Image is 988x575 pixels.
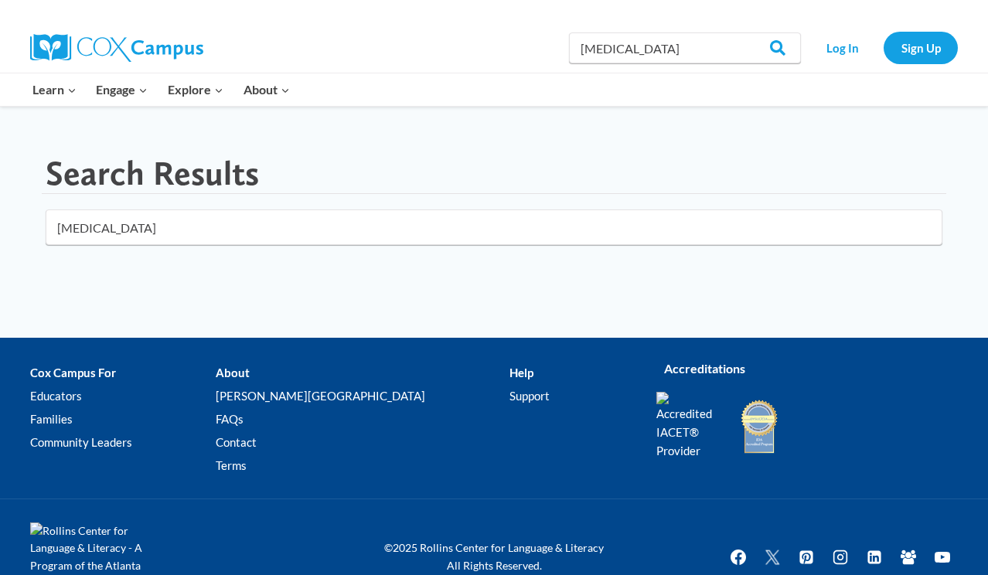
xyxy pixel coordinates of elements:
[884,32,958,63] a: Sign Up
[825,542,856,573] a: Instagram
[859,542,890,573] a: Linkedin
[757,542,788,573] a: Twitter
[216,407,509,430] a: FAQs
[723,542,754,573] a: Facebook
[46,209,942,245] input: Search for...
[927,542,958,573] a: YouTube
[46,153,259,194] h1: Search Results
[569,32,801,63] input: Search Cox Campus
[740,398,778,455] img: IDA Accredited
[30,34,203,62] img: Cox Campus
[216,430,509,454] a: Contact
[96,80,148,100] span: Engage
[30,384,216,407] a: Educators
[656,392,722,460] img: Accredited IACET® Provider
[509,384,633,407] a: Support
[809,32,876,63] a: Log In
[763,548,782,566] img: Twitter X icon white
[347,539,641,574] p: ©2025 Rollins Center for Language & Literacy All Rights Reserved.
[791,542,822,573] a: Pinterest
[809,32,958,63] nav: Secondary Navigation
[22,73,299,106] nav: Primary Navigation
[893,542,924,573] a: Facebook Group
[32,80,77,100] span: Learn
[664,361,745,376] strong: Accreditations
[30,407,216,430] a: Families
[216,454,509,477] a: Terms
[30,430,216,454] a: Community Leaders
[168,80,223,100] span: Explore
[216,384,509,407] a: [PERSON_NAME][GEOGRAPHIC_DATA]
[244,80,290,100] span: About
